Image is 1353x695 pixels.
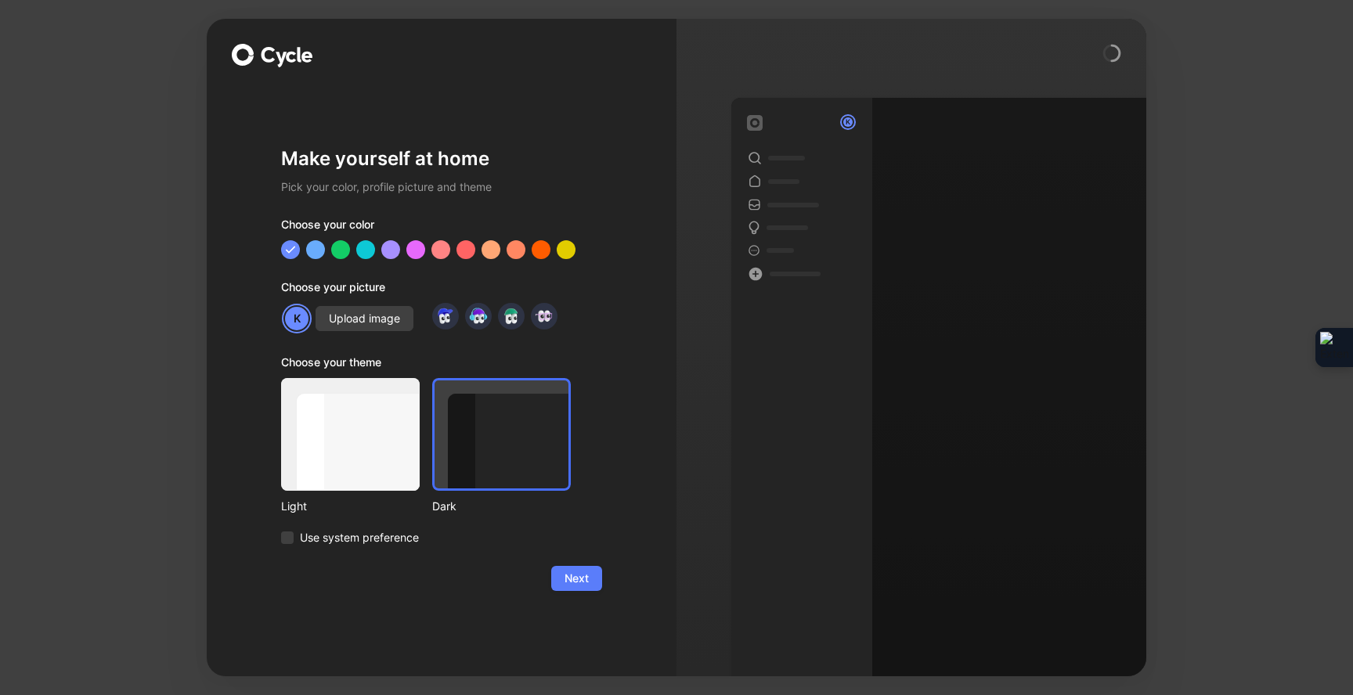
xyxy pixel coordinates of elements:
img: avatar [500,305,521,326]
span: Use system preference [300,528,419,547]
img: Extension Icon [1320,332,1348,363]
div: Choose your theme [281,353,571,378]
div: K [283,305,310,332]
button: Upload image [316,306,413,331]
img: avatar [467,305,489,326]
span: Next [565,569,589,588]
div: K [842,116,854,128]
div: Light [281,497,420,516]
span: Upload image [329,309,400,328]
img: avatar [533,305,554,326]
button: Next [551,566,602,591]
div: Dark [432,497,571,516]
img: workspace-default-logo-wX5zAyuM.png [747,115,763,131]
h1: Make yourself at home [281,146,602,171]
div: Choose your picture [281,278,602,303]
img: avatar [435,305,456,326]
h2: Pick your color, profile picture and theme [281,178,602,196]
div: Choose your color [281,215,602,240]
